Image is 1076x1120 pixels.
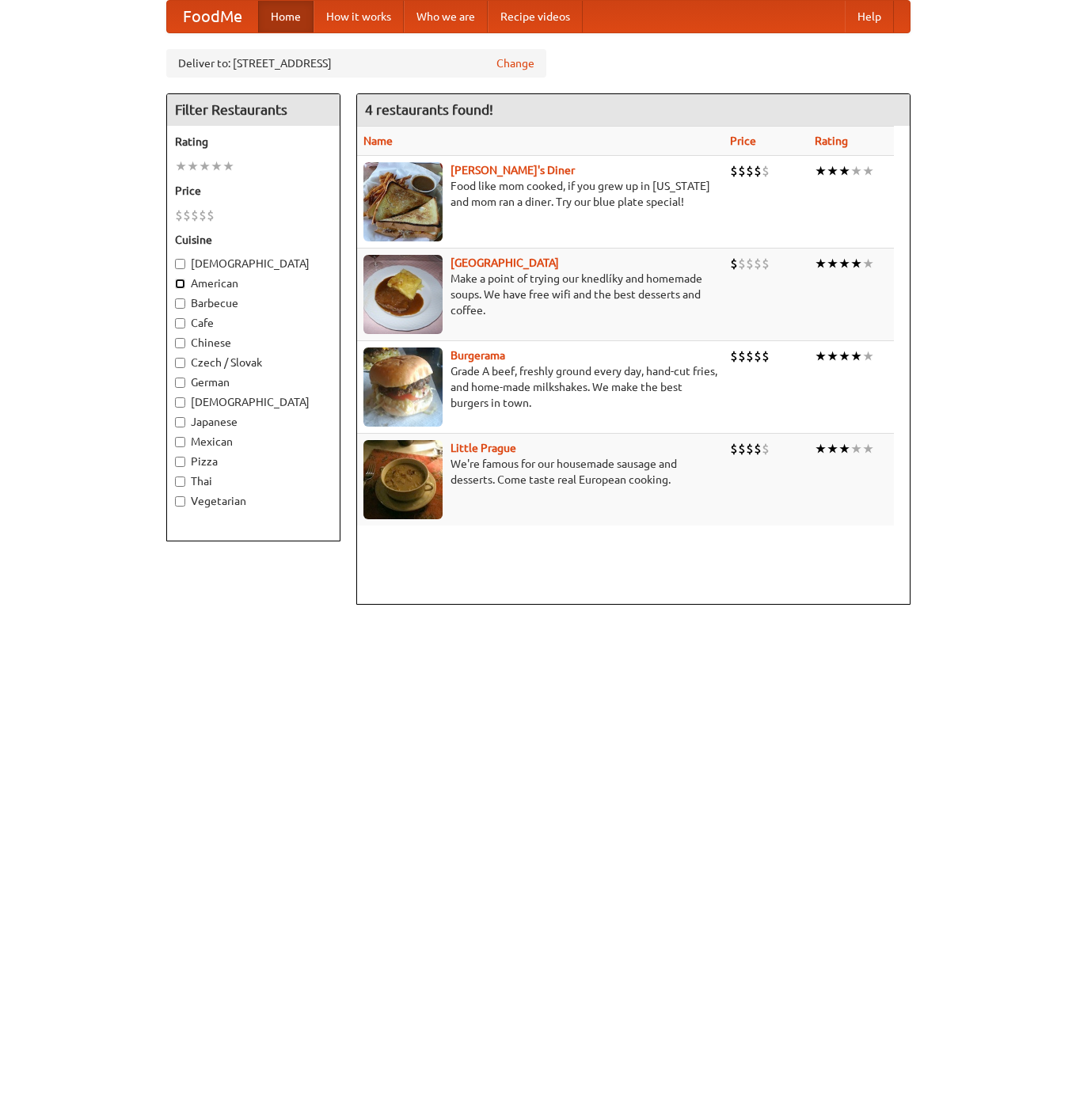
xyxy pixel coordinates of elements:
[862,440,874,457] li: ★
[363,363,718,411] p: Grade A beef, freshly ground every day, hand-cut fries, and home-made milkshakes. We make the bes...
[175,378,185,388] input: German
[175,298,185,309] input: Barbecue
[738,347,746,365] li: $
[730,440,738,457] li: $
[175,473,332,489] label: Thai
[827,347,838,365] li: ★
[488,1,583,32] a: Recipe videos
[175,232,332,248] h5: Cuisine
[175,397,185,408] input: [DEMOGRAPHIC_DATA]
[862,162,874,180] li: ★
[838,255,850,272] li: ★
[175,476,185,487] input: Thai
[175,437,185,447] input: Mexican
[862,255,874,272] li: ★
[175,207,183,224] li: $
[363,178,718,210] p: Food like mom cooked, if you grew up in [US_STATE] and mom ran a diner. Try our blue plate special!
[746,347,754,365] li: $
[166,49,546,78] div: Deliver to: [STREET_ADDRESS]
[175,134,332,150] h5: Rating
[850,255,862,272] li: ★
[838,440,850,457] li: ★
[838,162,850,180] li: ★
[175,295,332,311] label: Barbecue
[730,162,738,180] li: $
[363,456,718,488] p: We're famous for our housemade sausage and desserts. Come taste real European cooking.
[738,440,746,457] li: $
[175,493,332,509] label: Vegetarian
[730,255,738,272] li: $
[746,162,754,180] li: $
[175,414,332,430] label: Japanese
[845,1,894,32] a: Help
[175,457,185,467] input: Pizza
[815,162,827,180] li: ★
[187,158,199,175] li: ★
[850,440,862,457] li: ★
[175,335,332,351] label: Chinese
[199,207,207,224] li: $
[365,102,493,117] ng-pluralize: 4 restaurants found!
[363,255,443,334] img: czechpoint.jpg
[363,162,443,241] img: sallys.jpg
[762,347,770,365] li: $
[451,442,516,454] a: Little Prague
[762,162,770,180] li: $
[363,347,443,427] img: burgerama.jpg
[746,255,754,272] li: $
[363,135,393,147] a: Name
[175,183,332,199] h5: Price
[827,255,838,272] li: ★
[175,454,332,469] label: Pizza
[815,347,827,365] li: ★
[175,374,332,390] label: German
[451,349,505,362] b: Burgerama
[496,55,534,71] a: Change
[207,207,215,224] li: $
[175,358,185,368] input: Czech / Slovak
[175,259,185,269] input: [DEMOGRAPHIC_DATA]
[738,255,746,272] li: $
[754,162,762,180] li: $
[363,440,443,519] img: littleprague.jpg
[850,162,862,180] li: ★
[762,440,770,457] li: $
[815,255,827,272] li: ★
[815,135,848,147] a: Rating
[730,135,756,147] a: Price
[314,1,404,32] a: How it works
[175,338,185,348] input: Chinese
[191,207,199,224] li: $
[175,315,332,331] label: Cafe
[175,158,187,175] li: ★
[754,347,762,365] li: $
[175,275,332,291] label: American
[363,271,718,318] p: Make a point of trying our knedlíky and homemade soups. We have free wifi and the best desserts a...
[199,158,211,175] li: ★
[258,1,314,32] a: Home
[838,347,850,365] li: ★
[762,255,770,272] li: $
[451,164,575,177] a: [PERSON_NAME]'s Diner
[404,1,488,32] a: Who we are
[175,496,185,507] input: Vegetarian
[754,440,762,457] li: $
[754,255,762,272] li: $
[175,394,332,410] label: [DEMOGRAPHIC_DATA]
[862,347,874,365] li: ★
[222,158,234,175] li: ★
[827,440,838,457] li: ★
[175,256,332,271] label: [DEMOGRAPHIC_DATA]
[827,162,838,180] li: ★
[167,94,340,126] h4: Filter Restaurants
[175,318,185,328] input: Cafe
[175,279,185,289] input: American
[815,440,827,457] li: ★
[175,417,185,427] input: Japanese
[451,256,559,269] a: [GEOGRAPHIC_DATA]
[175,355,332,370] label: Czech / Slovak
[738,162,746,180] li: $
[175,434,332,450] label: Mexican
